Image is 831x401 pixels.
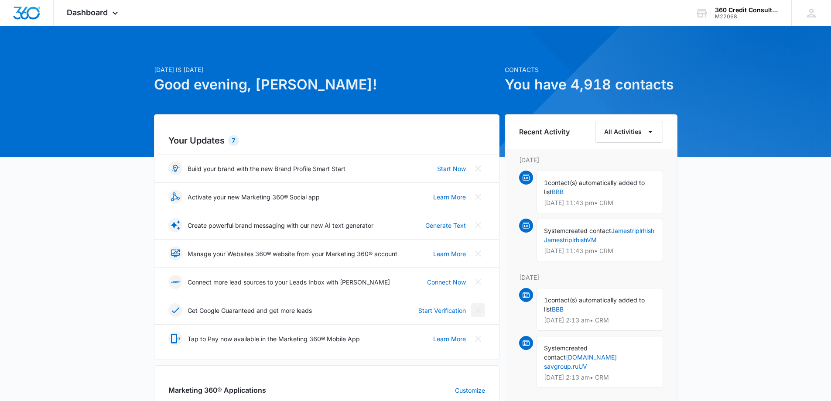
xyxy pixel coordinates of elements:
a: Connect Now [427,278,466,287]
button: Close [471,218,485,232]
button: Close [471,332,485,346]
p: [DATE] 2:13 am • CRM [544,374,656,380]
p: [DATE] [519,155,663,165]
a: Customize [455,386,485,395]
span: Dashboard [67,8,108,17]
div: account name [715,7,779,14]
div: 7 [228,135,239,146]
span: contact(s) automatically added to list [544,296,645,313]
p: [DATE] 2:13 am • CRM [544,317,656,323]
span: System [544,344,565,352]
h2: Your Updates [168,134,485,147]
span: System [544,227,565,234]
h2: Marketing 360® Applications [168,385,266,395]
span: created contact [565,227,611,234]
p: Manage your Websites 360® website from your Marketing 360® account [188,249,397,258]
div: account id [715,14,779,20]
p: Create powerful brand messaging with our new AI text generator [188,221,373,230]
button: Close [471,303,485,317]
a: Start Now [437,164,466,173]
a: Start Verification [418,306,466,315]
p: [DATE] [519,273,663,282]
h1: You have 4,918 contacts [505,74,677,95]
a: BBB [552,188,564,195]
h6: Recent Activity [519,127,570,137]
a: [DOMAIN_NAME] savgroup.ruUV [544,353,617,370]
h1: Good evening, [PERSON_NAME]! [154,74,499,95]
p: Contacts [505,65,677,74]
button: All Activities [595,121,663,143]
p: Activate your new Marketing 360® Social app [188,192,320,202]
p: Tap to Pay now available in the Marketing 360® Mobile App [188,334,360,343]
p: Build your brand with the new Brand Profile Smart Start [188,164,345,173]
p: [DATE] is [DATE] [154,65,499,74]
span: 1 [544,179,548,186]
p: [DATE] 11:43 pm • CRM [544,200,656,206]
a: Learn More [433,334,466,343]
button: Close [471,275,485,289]
span: contact(s) automatically added to list [544,179,645,195]
button: Close [471,247,485,260]
a: Generate Text [425,221,466,230]
button: Close [471,161,485,175]
p: [DATE] 11:43 pm • CRM [544,248,656,254]
p: Get Google Guaranteed and get more leads [188,306,312,315]
button: Close [471,190,485,204]
span: created contact [544,344,588,361]
span: 1 [544,296,548,304]
a: Learn More [433,192,466,202]
a: Learn More [433,249,466,258]
a: BBB [552,305,564,313]
p: Connect more lead sources to your Leads Inbox with [PERSON_NAME] [188,278,390,287]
